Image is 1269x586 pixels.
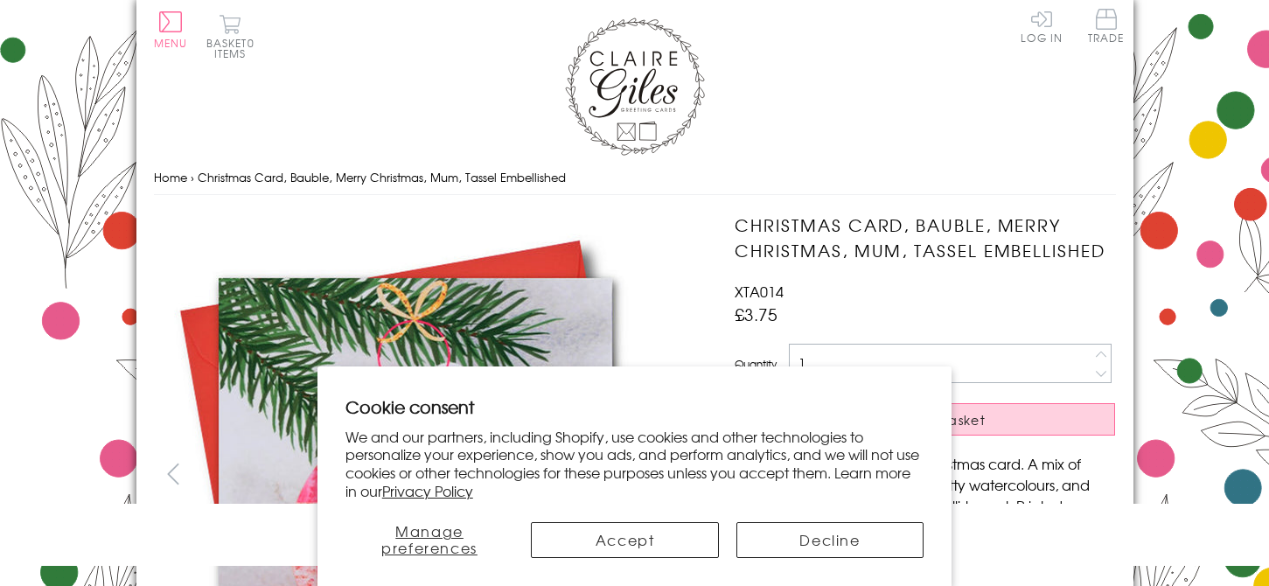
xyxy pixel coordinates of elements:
p: We and our partners, including Shopify, use cookies and other technologies to personalize your ex... [345,428,924,500]
button: prev [154,454,193,493]
button: Decline [736,522,924,558]
button: Accept [531,522,718,558]
a: Log In [1021,9,1063,43]
span: Manage preferences [381,520,478,558]
a: Home [154,169,187,185]
span: XTA014 [735,281,784,302]
a: Privacy Policy [382,480,473,501]
span: Trade [1088,9,1125,43]
a: Trade [1088,9,1125,46]
nav: breadcrumbs [154,160,1116,196]
span: Christmas Card, Bauble, Merry Christmas, Mum, Tassel Embellished [198,169,566,185]
button: Manage preferences [345,522,514,558]
span: 0 items [214,35,254,61]
img: Claire Giles Greetings Cards [565,17,705,156]
button: Menu [154,11,188,48]
h2: Cookie consent [345,394,924,419]
label: Quantity [735,356,777,372]
span: Menu [154,35,188,51]
span: › [191,169,194,185]
button: Basket0 items [206,14,254,59]
span: £3.75 [735,302,777,326]
h1: Christmas Card, Bauble, Merry Christmas, Mum, Tassel Embellished [735,213,1115,263]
